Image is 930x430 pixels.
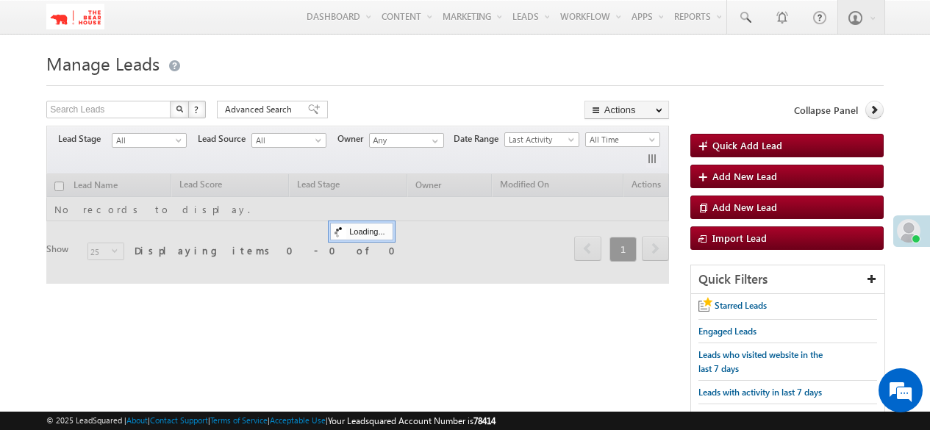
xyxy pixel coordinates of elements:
span: Lead Source [198,132,251,146]
span: All [252,134,322,147]
span: New Leads in last 7 days [698,410,793,421]
input: Type to Search [369,133,444,148]
span: Lead Stage [58,132,112,146]
span: © 2025 LeadSquared | | | | | [46,414,496,428]
button: ? [188,101,206,118]
span: Collapse Panel [794,104,858,117]
span: All [112,134,182,147]
span: ? [194,103,201,115]
span: 78414 [473,415,496,426]
span: Last Activity [505,133,575,146]
div: Loading... [330,223,393,240]
a: All [251,133,326,148]
span: Owner [337,132,369,146]
span: Starred Leads [715,300,767,311]
span: All Time [586,133,656,146]
span: Quick Add Lead [712,139,782,151]
button: Actions [584,101,669,119]
span: Your Leadsquared Account Number is [328,415,496,426]
a: Contact Support [150,415,208,425]
img: Search [176,105,183,112]
span: Leads who visited website in the last 7 days [698,349,823,374]
span: Advanced Search [225,103,296,116]
a: Terms of Service [210,415,268,425]
a: All [112,133,187,148]
a: About [126,415,148,425]
a: Show All Items [424,134,443,148]
span: Leads with activity in last 7 days [698,387,822,398]
a: All Time [585,132,660,147]
a: Last Activity [504,132,579,147]
img: Custom Logo [46,4,104,29]
span: Add New Lead [712,170,777,182]
span: Add New Lead [712,201,777,213]
span: Engaged Leads [698,326,756,337]
div: Quick Filters [691,265,884,294]
span: Date Range [454,132,504,146]
span: Import Lead [712,232,767,244]
a: Acceptable Use [270,415,326,425]
span: Manage Leads [46,51,160,75]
